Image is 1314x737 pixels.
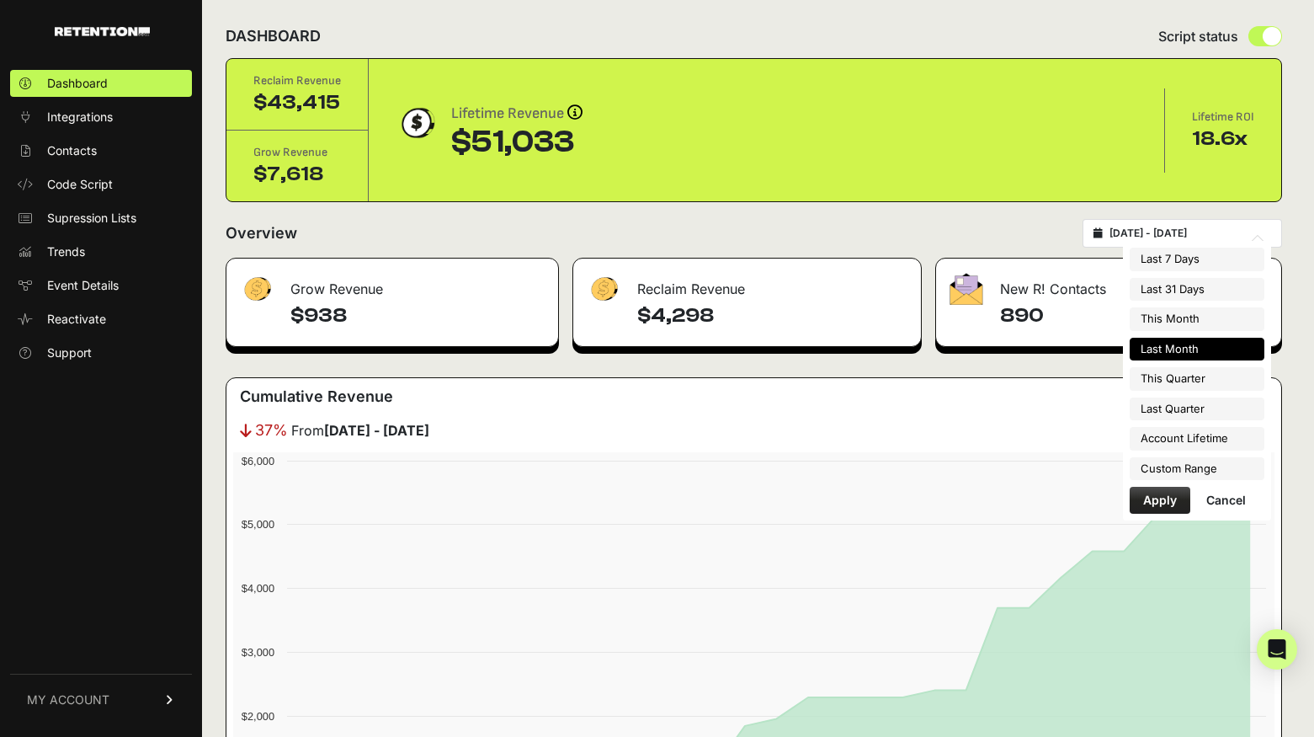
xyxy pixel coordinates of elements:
[396,102,438,144] img: dollar-coin-05c43ed7efb7bc0c12610022525b4bbbb207c7efeef5aecc26f025e68dcafac9.png
[253,89,341,116] div: $43,415
[950,273,983,305] img: fa-envelope-19ae18322b30453b285274b1b8af3d052b27d846a4fbe8435d1a52b978f639a2.png
[637,302,907,329] h4: $4,298
[242,518,274,531] text: $5,000
[1192,126,1254,152] div: 18.6x
[1257,629,1297,670] div: Open Intercom Messenger
[242,646,274,659] text: $3,000
[242,455,274,467] text: $6,000
[1193,487,1259,514] button: Cancel
[27,692,109,708] span: MY ACCOUNT
[47,344,92,361] span: Support
[242,582,274,595] text: $4,000
[451,126,583,159] div: $51,033
[47,142,97,159] span: Contacts
[1000,302,1268,329] h4: 890
[1130,278,1264,302] li: Last 31 Days
[10,137,192,164] a: Contacts
[1158,26,1238,46] span: Script status
[1130,427,1264,451] li: Account Lifetime
[10,205,192,232] a: Supression Lists
[10,104,192,131] a: Integrations
[1130,248,1264,271] li: Last 7 Days
[1192,109,1254,126] div: Lifetime ROI
[253,144,341,161] div: Grow Revenue
[1130,457,1264,481] li: Custom Range
[47,109,113,126] span: Integrations
[451,102,583,126] div: Lifetime Revenue
[240,385,393,409] h3: Cumulative Revenue
[242,710,274,723] text: $2,000
[226,24,321,48] h2: DASHBOARD
[47,176,113,193] span: Code Script
[226,259,558,309] div: Grow Revenue
[1130,487,1190,514] button: Apply
[226,222,297,245] h2: Overview
[573,259,920,309] div: Reclaim Revenue
[10,339,192,366] a: Support
[10,70,192,97] a: Dashboard
[324,422,429,439] strong: [DATE] - [DATE]
[291,420,429,441] span: From
[47,277,119,294] span: Event Details
[1130,338,1264,361] li: Last Month
[587,273,620,306] img: fa-dollar-13500eef13a19c4ab2b9ed9ad552e47b0d9fc28b02b83b90ba0e00f96d6372e9.png
[240,273,274,306] img: fa-dollar-13500eef13a19c4ab2b9ed9ad552e47b0d9fc28b02b83b90ba0e00f96d6372e9.png
[1130,307,1264,331] li: This Month
[47,75,108,92] span: Dashboard
[255,419,288,442] span: 37%
[253,72,341,89] div: Reclaim Revenue
[936,259,1281,309] div: New R! Contacts
[10,306,192,333] a: Reactivate
[1130,367,1264,391] li: This Quarter
[55,27,150,36] img: Retention.com
[1130,398,1264,421] li: Last Quarter
[10,238,192,265] a: Trends
[47,210,136,227] span: Supression Lists
[47,311,106,328] span: Reactivate
[47,243,85,260] span: Trends
[253,161,341,188] div: $7,618
[10,171,192,198] a: Code Script
[290,302,545,329] h4: $938
[10,674,192,725] a: MY ACCOUNT
[10,272,192,299] a: Event Details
